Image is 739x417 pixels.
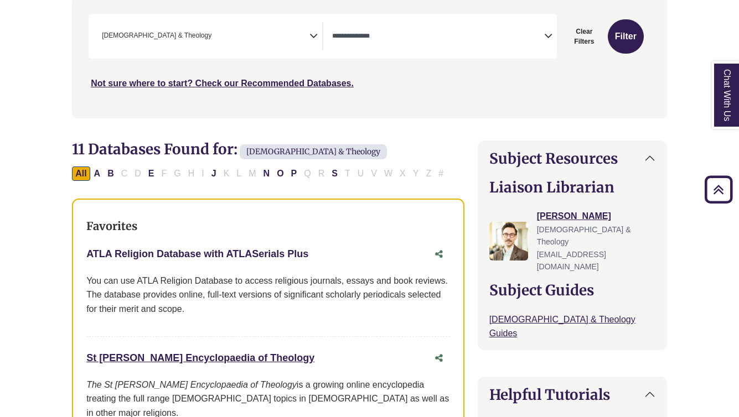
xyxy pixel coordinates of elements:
[489,222,528,260] img: Greg Rosauer
[214,33,219,41] textarea: Search
[86,380,297,389] i: The St [PERSON_NAME] Encyclopaedia of Theology
[288,166,301,181] button: Filter Results P
[97,30,211,41] li: Bible & Theology
[537,250,606,271] span: [EMAIL_ADDRESS][DOMAIN_NAME]
[208,166,220,181] button: Filter Results J
[608,19,644,54] button: Submit for Search Results
[72,168,448,178] div: Alpha-list to filter by first letter of database name
[478,377,666,412] button: Helpful Tutorials
[72,140,237,158] span: 11 Databases Found for:
[332,33,544,41] textarea: Search
[91,79,354,88] a: Not sure where to start? Check our Recommended Databases.
[145,166,158,181] button: Filter Results E
[86,248,308,259] a: ATLA Religion Database with ATLASerials Plus
[537,211,611,221] a: [PERSON_NAME]
[72,166,90,181] button: All
[328,166,341,181] button: Filter Results S
[91,166,104,181] button: Filter Results A
[86,352,314,363] a: St [PERSON_NAME] Encyclopaedia of Theology
[537,225,631,246] span: [DEMOGRAPHIC_DATA] & Theology
[102,30,211,41] span: [DEMOGRAPHIC_DATA] & Theology
[240,144,387,159] span: [DEMOGRAPHIC_DATA] & Theology
[489,282,655,299] h2: Subject Guides
[428,244,450,265] button: Share this database
[701,182,736,197] a: Back to Top
[273,166,287,181] button: Filter Results O
[564,19,605,54] button: Clear Filters
[260,166,273,181] button: Filter Results N
[489,315,635,338] a: [DEMOGRAPHIC_DATA] & Theology Guides
[428,348,450,369] button: Share this database
[489,179,655,196] h2: Liaison Librarian
[104,166,117,181] button: Filter Results B
[86,220,450,233] h3: Favorites
[86,274,450,316] p: You can use ATLA Religion Database to access religious journals, essays and book reviews. The dat...
[478,141,666,176] button: Subject Resources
